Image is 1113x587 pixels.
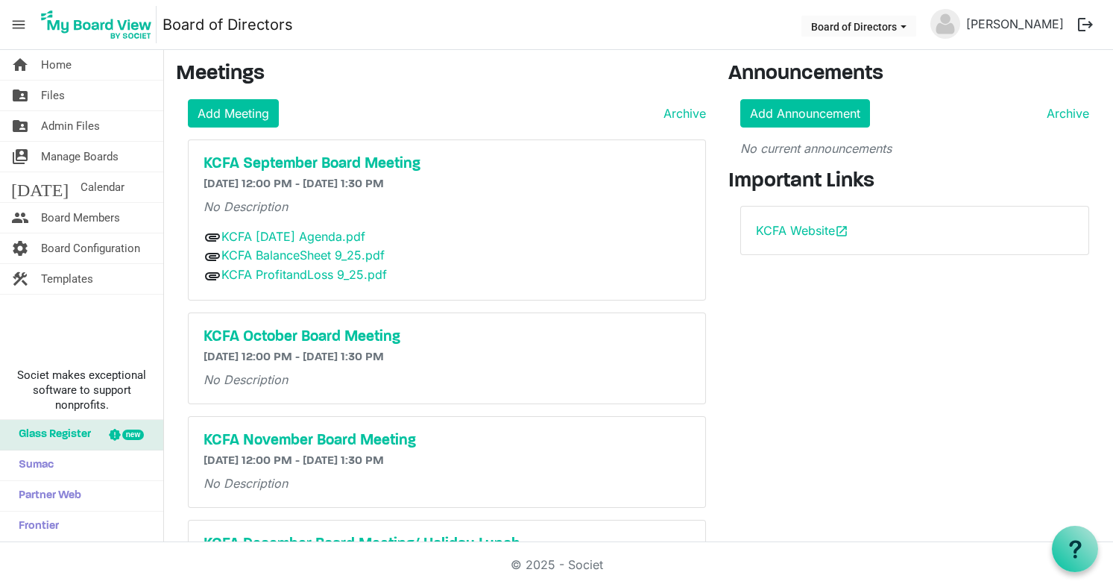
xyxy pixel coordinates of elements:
[4,10,33,39] span: menu
[11,481,81,511] span: Partner Web
[801,16,916,37] button: Board of Directors dropdownbutton
[163,10,293,40] a: Board of Directors
[835,225,848,238] span: open_in_new
[511,557,603,572] a: © 2025 - Societ
[204,474,690,492] p: No Description
[204,371,690,389] p: No Description
[11,172,69,202] span: [DATE]
[41,203,120,233] span: Board Members
[204,351,690,365] h6: [DATE] 12:00 PM - [DATE] 1:30 PM
[41,50,72,80] span: Home
[11,203,29,233] span: people
[41,233,140,263] span: Board Configuration
[740,139,1089,157] p: No current announcements
[204,248,221,266] span: attachment
[740,99,870,128] a: Add Announcement
[37,6,163,43] a: My Board View Logo
[11,264,29,294] span: construction
[11,81,29,110] span: folder_shared
[176,62,706,87] h3: Meetings
[1070,9,1101,40] button: logout
[756,223,848,238] a: KCFA Websiteopen_in_new
[204,267,221,285] span: attachment
[221,229,365,244] a: KCFA [DATE] Agenda.pdf
[930,9,960,39] img: no-profile-picture.svg
[221,248,385,263] a: KCFA BalanceSheet 9_25.pdf
[204,432,690,450] a: KCFA November Board Meeting
[11,512,59,542] span: Frontier
[122,430,144,440] div: new
[11,233,29,263] span: settings
[81,172,124,202] span: Calendar
[41,111,100,141] span: Admin Files
[204,155,690,173] a: KCFA September Board Meeting
[658,104,706,122] a: Archive
[41,264,93,294] span: Templates
[204,536,690,553] a: KCFA December Board Meeting/ Holiday Lunch
[11,50,29,80] span: home
[41,81,65,110] span: Files
[728,62,1101,87] h3: Announcements
[960,9,1070,39] a: [PERSON_NAME]
[11,142,29,172] span: switch_account
[188,99,279,128] a: Add Meeting
[37,6,157,43] img: My Board View Logo
[204,228,221,246] span: attachment
[204,178,690,192] h6: [DATE] 12:00 PM - [DATE] 1:30 PM
[1041,104,1089,122] a: Archive
[41,142,119,172] span: Manage Boards
[221,267,387,282] a: KCFA ProfitandLoss 9_25.pdf
[11,451,54,480] span: Sumac
[11,111,29,141] span: folder_shared
[11,420,91,450] span: Glass Register
[7,368,157,412] span: Societ makes exceptional software to support nonprofits.
[204,328,690,346] a: KCFA October Board Meeting
[204,198,690,216] p: No Description
[204,454,690,468] h6: [DATE] 12:00 PM - [DATE] 1:30 PM
[728,169,1101,195] h3: Important Links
